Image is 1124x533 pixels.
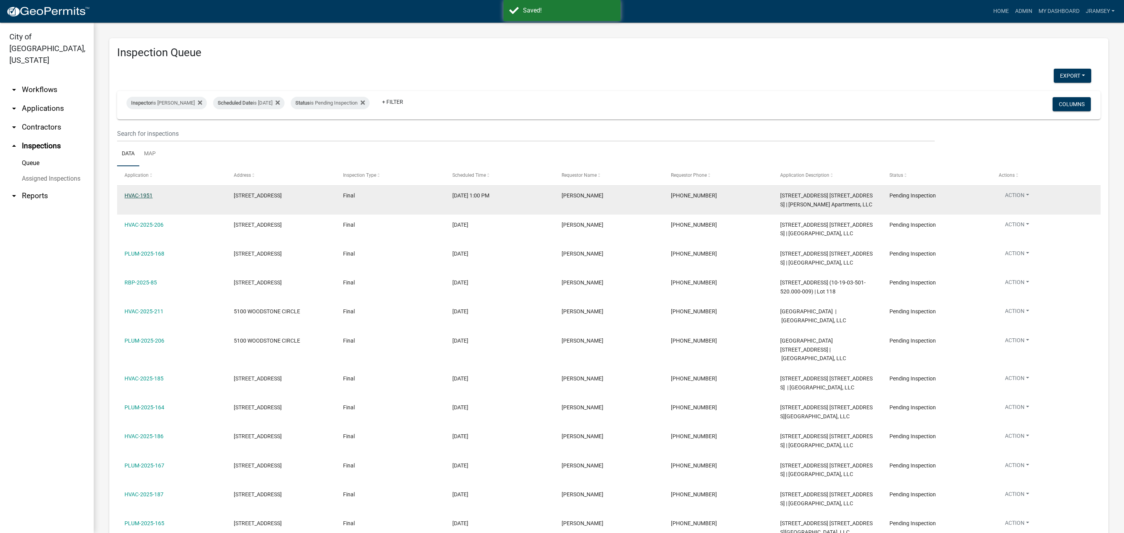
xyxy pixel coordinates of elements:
[671,192,717,199] span: 812-989-6355
[343,375,355,382] span: Final
[999,432,1035,443] button: Action
[671,462,717,469] span: 502-403-4429
[671,308,717,314] span: 502-403-4429
[562,192,603,199] span: CAMERON
[117,166,226,185] datatable-header-cell: Application
[780,462,873,478] span: 5118 WOODSTONE CIRCLE 5118 Woodstone Circle, Lot 153 | Woodstone Creek, LLC
[234,251,282,257] span: 5119 WOODSTONE CIRCLE
[1035,4,1083,19] a: My Dashboard
[889,520,936,526] span: Pending Inspection
[131,100,152,106] span: Inspector
[452,220,547,229] div: [DATE]
[452,336,547,345] div: [DATE]
[291,97,370,109] div: is Pending Inspection
[343,251,355,257] span: Final
[234,172,251,178] span: Address
[9,85,19,94] i: arrow_drop_down
[139,142,160,167] a: Map
[999,519,1035,530] button: Action
[295,100,310,106] span: Status
[9,191,19,201] i: arrow_drop_down
[889,172,903,178] span: Status
[780,222,873,237] span: 5119 WOODSTONE CIRCLE 5119 Woodstone Circle | Woodstone Creek, LLC
[234,338,300,344] span: 5100 WOODSTONE CIRCLE
[671,433,717,439] span: 502-403-4429
[780,338,846,362] span: 5100 WOODSTONE CIRCLE 5100 Woodstone Circle, LOT 162 | Woodstone Creek, LLC
[889,404,936,410] span: Pending Inspection
[780,308,846,323] span: 5100 WOODSTONE CIRCLE 5100 Woodstone Circle | Woodstone Creek, LLC
[343,279,355,286] span: Final
[562,222,603,228] span: CHRIS
[124,433,164,439] a: HVAC-2025-186
[234,279,282,286] span: 5119 WOODSTONE CIRCLE
[376,95,409,109] a: + Filter
[999,461,1035,473] button: Action
[889,279,936,286] span: Pending Inspection
[343,308,355,314] span: Final
[562,433,603,439] span: CHRIS
[234,520,282,526] span: 5116 WOODSTONE CIRCLE
[780,491,873,506] span: 5116 WOODSTONE CIRCLE 5116 Woodstone Circle lot154 | Woodstone Creek, LLC
[999,249,1035,261] button: Action
[1012,4,1035,19] a: Admin
[234,462,282,469] span: 5118 WOODSTONE CIRCLE
[452,249,547,258] div: [DATE]
[889,192,936,199] span: Pending Inspection
[562,404,603,410] span: CHRIS
[671,491,717,497] span: 502-403-4429
[773,166,882,185] datatable-header-cell: Application Description
[124,172,149,178] span: Application
[452,519,547,528] div: [DATE]
[889,338,936,344] span: Pending Inspection
[889,462,936,469] span: Pending Inspection
[523,6,615,15] div: Saved!
[452,374,547,383] div: [DATE]
[999,220,1035,232] button: Action
[445,166,554,185] datatable-header-cell: Scheduled Time
[124,279,157,286] a: RBP-2025-85
[780,279,866,295] span: 5119 Woodstone Circle (10-19-03-501-520.000-009) | Lot 118
[671,375,717,382] span: 502-403-4429
[234,308,300,314] span: 5100 WOODSTONE CIRCLE
[889,375,936,382] span: Pending Inspection
[452,278,547,287] div: [DATE]
[999,191,1035,203] button: Action
[671,338,717,344] span: 502-403-4429
[343,462,355,469] span: Final
[889,251,936,257] span: Pending Inspection
[990,4,1012,19] a: Home
[562,279,603,286] span: CHRIS
[343,222,355,228] span: Final
[343,338,355,344] span: Final
[780,251,873,266] span: 5119 WOODSTONE CIRCLE 5119 Woodstone Circle, Lot 118 | Woodstone Creek, LLC
[562,308,603,314] span: CHRIS
[9,141,19,151] i: arrow_drop_up
[780,375,873,391] span: 5120 WOODSTONE CIRCLE 5120 Woodstone Circle | Woodstone Creek, LLC
[218,100,253,106] span: Scheduled Date
[999,403,1035,414] button: Action
[124,251,164,257] a: PLUM-2025-168
[9,123,19,132] i: arrow_drop_down
[999,490,1035,501] button: Action
[117,142,139,167] a: Data
[562,251,603,257] span: CHRIS
[124,375,164,382] a: HVAC-2025-185
[117,46,1101,59] h3: Inspection Queue
[663,166,773,185] datatable-header-cell: Requestor Phone
[671,251,717,257] span: 502-403-4429
[671,172,707,178] span: Requestor Phone
[343,520,355,526] span: Final
[343,491,355,497] span: Final
[999,278,1035,290] button: Action
[124,308,164,314] a: HVAC-2025-211
[671,222,717,228] span: 502-403-4429
[889,491,936,497] span: Pending Inspection
[1053,97,1091,111] button: Columns
[671,404,717,410] span: 502-403-4429
[780,172,829,178] span: Application Description
[882,166,991,185] datatable-header-cell: Status
[452,307,547,316] div: [DATE]
[452,191,547,200] div: [DATE] 1:00 PM
[991,166,1101,185] datatable-header-cell: Actions
[226,166,336,185] datatable-header-cell: Address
